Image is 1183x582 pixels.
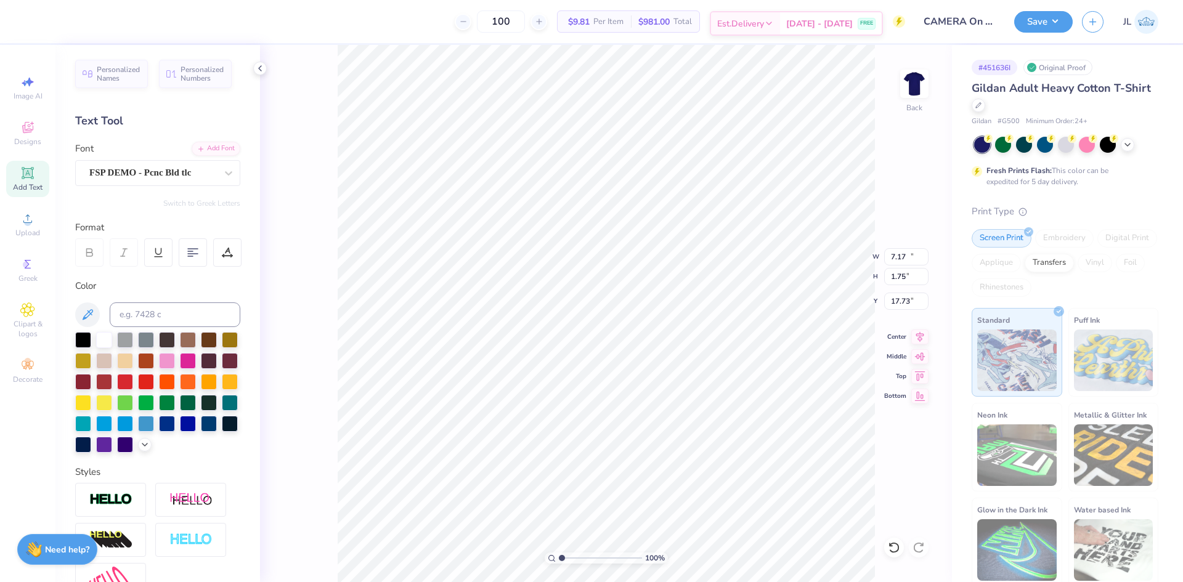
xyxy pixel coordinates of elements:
[906,102,922,113] div: Back
[972,116,991,127] span: Gildan
[169,492,213,507] img: Shadow
[565,15,590,28] span: $9.81
[1074,519,1153,581] img: Water based Ink
[75,220,242,235] div: Format
[169,533,213,547] img: Negative Space
[14,137,41,147] span: Designs
[1074,503,1131,516] span: Water based Ink
[75,279,240,293] div: Color
[1074,408,1147,421] span: Metallic & Glitter Ink
[192,142,240,156] div: Add Font
[972,254,1021,272] div: Applique
[972,60,1017,75] div: # 451636I
[1078,254,1112,272] div: Vinyl
[914,9,1005,34] input: Untitled Design
[14,91,43,101] span: Image AI
[6,319,49,339] span: Clipart & logos
[902,71,927,96] img: Back
[673,15,692,28] span: Total
[1025,254,1074,272] div: Transfers
[986,165,1138,187] div: This color can be expedited for 5 day delivery.
[972,204,1158,219] div: Print Type
[884,352,906,361] span: Middle
[13,182,43,192] span: Add Text
[645,552,665,564] span: 100 %
[884,333,906,341] span: Center
[977,313,1010,326] span: Standard
[110,302,240,327] input: e.g. 7428 c
[13,374,43,384] span: Decorate
[75,113,240,129] div: Text Tool
[998,116,1020,127] span: # G500
[1074,313,1100,326] span: Puff Ink
[45,544,89,556] strong: Need help?
[986,166,1052,176] strong: Fresh Prints Flash:
[1035,229,1094,248] div: Embroidery
[1134,10,1158,34] img: Jairo Laqui
[977,424,1057,486] img: Neon Ink
[977,408,1007,421] span: Neon Ink
[181,65,224,83] span: Personalized Numbers
[1074,329,1153,391] img: Puff Ink
[972,229,1031,248] div: Screen Print
[1123,15,1131,29] span: JL
[593,15,624,28] span: Per Item
[1123,10,1158,34] a: JL
[786,17,853,30] span: [DATE] - [DATE]
[972,81,1151,95] span: Gildan Adult Heavy Cotton T-Shirt
[1014,11,1073,33] button: Save
[884,372,906,381] span: Top
[477,10,525,33] input: – –
[860,19,873,28] span: FREE
[1023,60,1092,75] div: Original Proof
[1026,116,1087,127] span: Minimum Order: 24 +
[97,65,140,83] span: Personalized Names
[977,503,1047,516] span: Glow in the Dark Ink
[18,273,38,283] span: Greek
[75,142,94,156] label: Font
[717,17,764,30] span: Est. Delivery
[163,198,240,208] button: Switch to Greek Letters
[638,15,670,28] span: $981.00
[1116,254,1145,272] div: Foil
[89,493,132,507] img: Stroke
[977,329,1057,391] img: Standard
[75,465,240,479] div: Styles
[15,228,40,238] span: Upload
[977,519,1057,581] img: Glow in the Dark Ink
[1074,424,1153,486] img: Metallic & Glitter Ink
[89,530,132,550] img: 3d Illusion
[972,278,1031,297] div: Rhinestones
[1097,229,1157,248] div: Digital Print
[884,392,906,400] span: Bottom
